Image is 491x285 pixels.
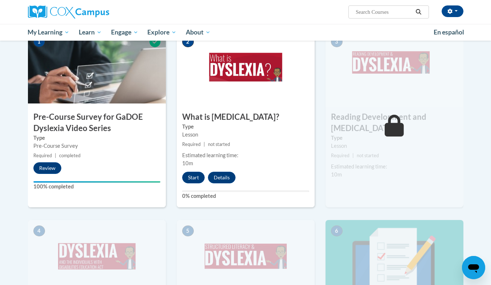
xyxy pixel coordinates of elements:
[106,24,143,41] a: Engage
[413,8,424,16] button: Search
[355,8,413,16] input: Search Courses
[208,142,230,147] span: not started
[33,181,160,183] div: Your progress
[33,134,160,142] label: Type
[59,153,81,158] span: completed
[23,24,74,41] a: My Learning
[182,192,309,200] label: 0% completed
[177,111,315,123] h3: What is [MEDICAL_DATA]?
[182,36,194,47] span: 2
[147,28,176,37] span: Explore
[204,142,205,147] span: |
[357,153,379,158] span: not started
[182,172,205,183] button: Start
[331,171,342,178] span: 10m
[182,160,193,166] span: 10m
[17,24,474,41] div: Main menu
[28,31,166,103] img: Course Image
[33,36,45,47] span: 1
[182,131,309,139] div: Lesson
[28,111,166,134] h3: Pre-Course Survey for GaDOE Dyslexia Video Series
[462,256,485,279] iframe: Button to launch messaging window
[33,142,160,150] div: Pre-Course Survey
[326,31,463,103] img: Course Image
[74,24,106,41] a: Learn
[28,5,109,19] img: Cox Campus
[182,225,194,236] span: 5
[33,225,45,236] span: 4
[331,153,349,158] span: Required
[28,5,166,19] a: Cox Campus
[143,24,181,41] a: Explore
[429,25,469,40] a: En español
[177,31,315,103] img: Course Image
[331,36,343,47] span: 3
[111,28,138,37] span: Engage
[442,5,463,17] button: Account Settings
[33,153,52,158] span: Required
[331,163,458,171] div: Estimated learning time:
[326,111,463,134] h3: Reading Development and [MEDICAL_DATA]
[208,172,236,183] button: Details
[331,134,458,142] label: Type
[79,28,102,37] span: Learn
[182,123,309,131] label: Type
[33,162,61,174] button: Review
[182,151,309,159] div: Estimated learning time:
[186,28,210,37] span: About
[352,153,354,158] span: |
[331,142,458,150] div: Lesson
[331,225,343,236] span: 6
[28,28,69,37] span: My Learning
[434,28,464,36] span: En español
[33,183,160,191] label: 100% completed
[181,24,215,41] a: About
[182,142,201,147] span: Required
[55,153,56,158] span: |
